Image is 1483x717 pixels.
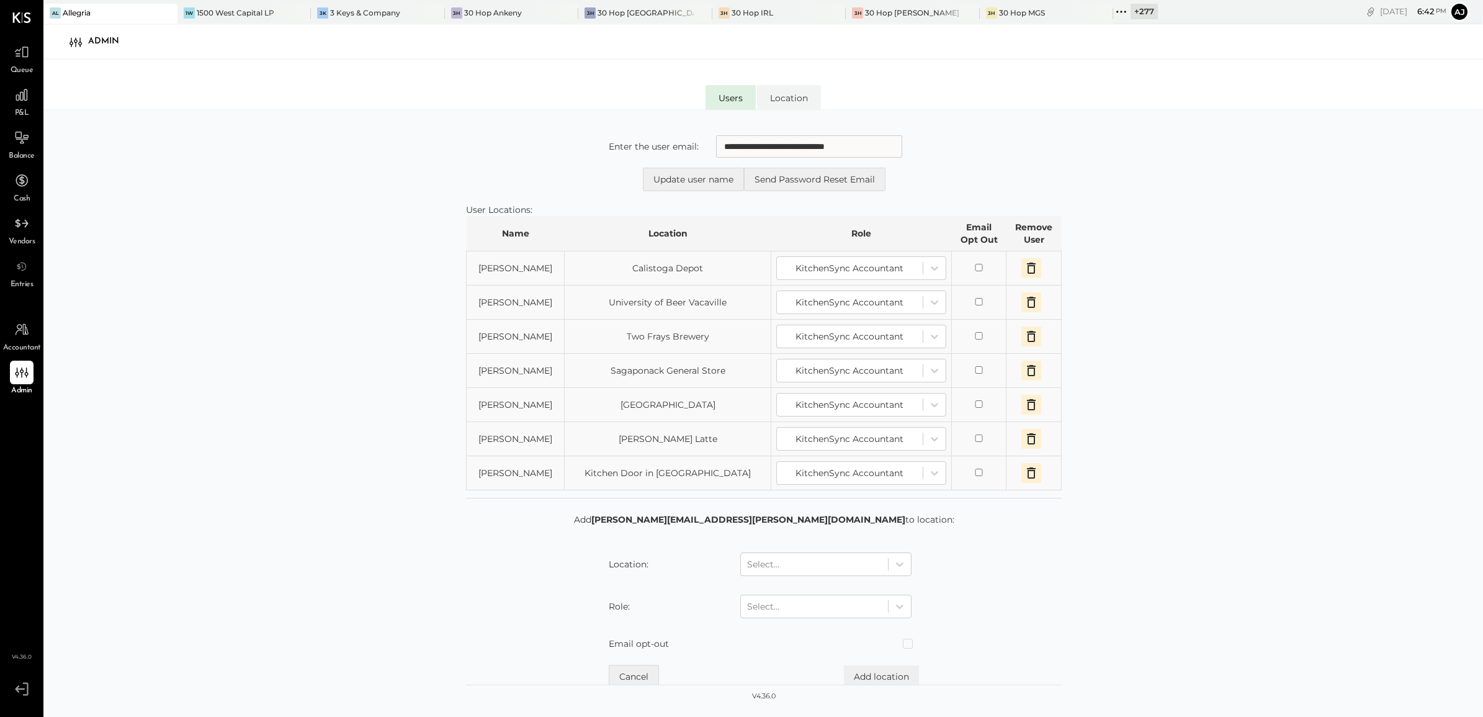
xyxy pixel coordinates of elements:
[1,40,43,76] a: Queue
[643,168,744,191] button: Update user name
[11,279,34,291] span: Entries
[565,388,771,422] td: [GEOGRAPHIC_DATA]
[50,7,61,19] div: Al
[744,168,885,191] button: Send Password Reset Email
[565,456,771,490] td: Kitchen Door in [GEOGRAPHIC_DATA]
[467,422,565,456] td: [PERSON_NAME]
[11,386,32,397] span: Admin
[865,7,961,18] div: 30 Hop [PERSON_NAME] Summit
[11,65,34,76] span: Queue
[467,251,565,286] td: [PERSON_NAME]
[565,422,771,456] td: [PERSON_NAME] Latte
[732,7,773,18] div: 30 Hop IRL
[565,286,771,320] td: University of Beer Vacaville
[467,216,565,251] th: Name
[1,169,43,205] a: Cash
[9,237,35,248] span: Vendors
[609,665,659,688] button: Cancel
[9,151,35,162] span: Balance
[609,140,699,153] label: Enter the user email:
[609,638,669,650] label: Email opt-out
[999,7,1045,18] div: 30 Hop MGS
[330,7,400,18] div: 3 Keys & Company
[467,456,565,490] td: [PERSON_NAME]
[466,204,1062,216] div: User Locations:
[598,7,694,18] div: 30 Hop [GEOGRAPHIC_DATA]
[752,692,776,701] div: v 4.36.0
[1,212,43,248] a: Vendors
[467,388,565,422] td: [PERSON_NAME]
[467,354,565,388] td: [PERSON_NAME]
[986,7,997,19] div: 3H
[951,216,1006,251] th: Email Opt Out
[565,320,771,354] td: Two Frays Brewery
[771,216,951,251] th: Role
[852,7,863,19] div: 3H
[1380,6,1446,17] div: [DATE]
[197,7,274,18] div: 1500 West Capital LP
[585,7,596,19] div: 3H
[63,7,91,18] div: Allegria
[1006,216,1062,251] th: Remove User
[1,361,43,397] a: Admin
[844,665,919,688] button: Add location
[609,558,648,570] label: Location:
[574,513,954,526] p: Add to location:
[565,251,771,286] td: Calistoga Depot
[757,85,821,110] li: Location
[3,343,41,354] span: Accountant
[14,194,30,205] span: Cash
[591,514,905,525] strong: [PERSON_NAME][EMAIL_ADDRESS][PERSON_NAME][DOMAIN_NAME]
[1,255,43,291] a: Entries
[1449,2,1469,22] button: Aj
[451,7,462,19] div: 3H
[88,32,132,52] div: Admin
[609,600,630,613] label: Role:
[1,318,43,354] a: Accountant
[1,126,43,162] a: Balance
[1364,5,1377,18] div: copy link
[15,108,29,119] span: P&L
[467,286,565,320] td: [PERSON_NAME]
[1131,4,1158,19] div: + 277
[467,320,565,354] td: [PERSON_NAME]
[706,85,756,110] li: Users
[317,7,328,19] div: 3K
[184,7,195,19] div: 1W
[719,7,730,19] div: 3H
[464,7,522,18] div: 30 Hop Ankeny
[1,83,43,119] a: P&L
[565,354,771,388] td: Sagaponack General Store
[565,216,771,251] th: Location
